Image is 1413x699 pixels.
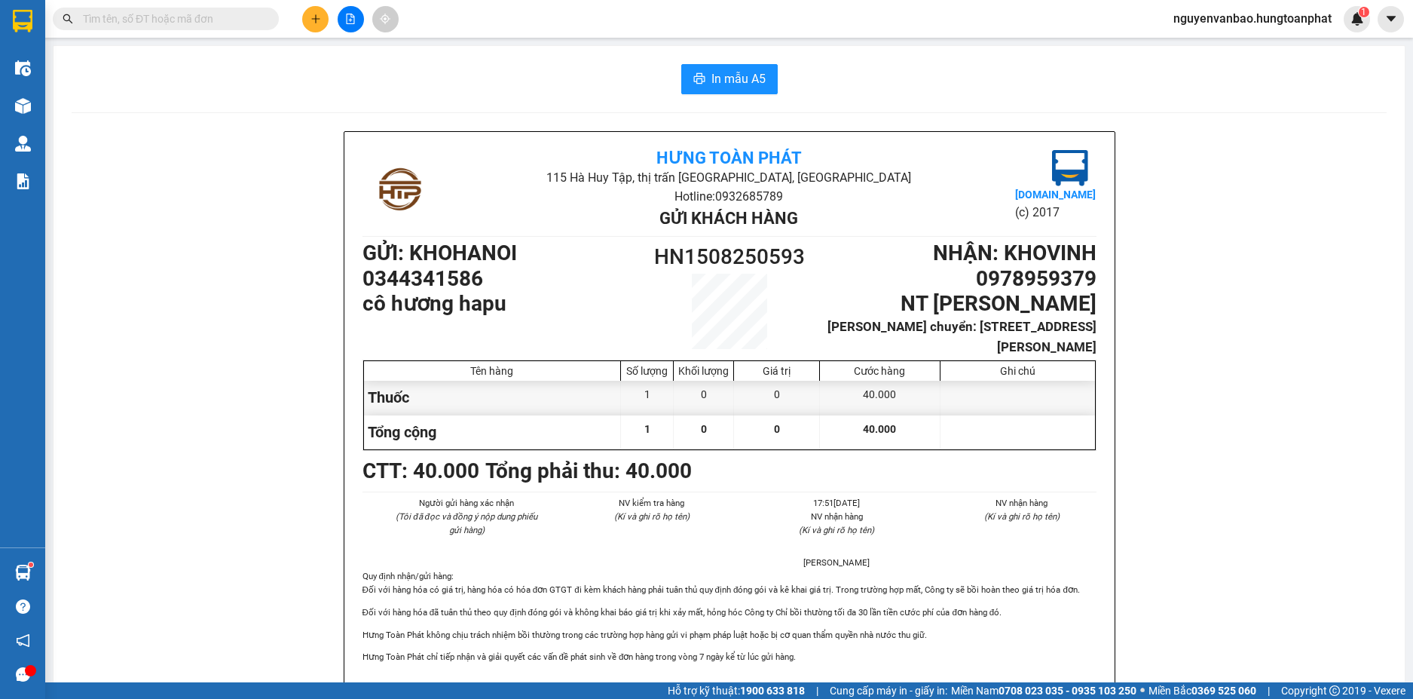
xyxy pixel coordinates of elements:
[396,511,537,535] i: (Tôi đã đọc và đồng ý nộp dung phiếu gửi hàng)
[933,241,1096,265] b: NHẬN : KHOVINH
[362,266,638,292] h1: 0344341586
[362,628,1096,642] p: Hưng Toàn Phát không chịu trách nhiệm bồi thường trong các trường hợp hàng gửi vi phạm pháp luật ...
[310,14,321,24] span: plus
[944,365,1091,377] div: Ghi chú
[659,209,798,228] b: Gửi khách hàng
[674,381,734,415] div: 0
[1361,7,1366,17] span: 1
[1161,9,1344,28] span: nguyenvanbao.hungtoanphat
[393,496,542,510] li: Người gửi hàng xác nhận
[947,496,1096,510] li: NV nhận hàng
[63,14,73,24] span: search
[1329,685,1340,696] span: copyright
[863,423,896,435] span: 40.000
[820,381,940,415] div: 40.000
[821,291,1096,317] h1: NT [PERSON_NAME]
[738,365,815,377] div: Giá trị
[681,64,778,94] button: printerIn mẫu A5
[16,667,30,682] span: message
[16,599,30,614] span: question-circle
[1015,189,1096,201] b: [DOMAIN_NAME]
[1140,688,1145,694] span: ⚪️
[711,69,766,88] span: In mẫu A5
[621,381,674,415] div: 1
[372,6,399,32] button: aim
[338,6,364,32] button: file-add
[485,458,692,483] b: Tổng phải thu: 40.000
[799,525,874,535] i: (Kí và ghi rõ họ tên)
[1268,682,1270,699] span: |
[29,563,33,567] sup: 1
[1378,6,1404,32] button: caret-down
[345,14,356,24] span: file-add
[368,423,436,441] span: Tổng cộng
[16,633,30,648] span: notification
[701,423,707,435] span: 0
[816,682,818,699] span: |
[1191,685,1256,697] strong: 0369 525 060
[485,187,974,206] li: Hotline: 0932685789
[362,605,1096,619] p: Đối với hàng hóa đã tuân thủ theo quy định đóng gói và không khai báo giá trị khi xảy mất, hỏng h...
[644,423,650,435] span: 1
[734,381,820,415] div: 0
[362,150,438,225] img: logo.jpg
[1384,12,1398,26] span: caret-down
[15,565,31,581] img: warehouse-icon
[763,496,912,510] li: 17:51[DATE]
[13,10,32,32] img: logo-vxr
[984,511,1060,522] i: (Kí và ghi rõ họ tên)
[774,423,780,435] span: 0
[364,381,622,415] div: Thuốc
[625,365,669,377] div: Số lượng
[824,365,935,377] div: Cước hàng
[656,149,802,167] b: Hưng Toàn Phát
[302,6,329,32] button: plus
[362,458,479,483] b: CTT : 40.000
[15,60,31,76] img: warehouse-icon
[485,168,974,187] li: 115 Hà Huy Tập, thị trấn [GEOGRAPHIC_DATA], [GEOGRAPHIC_DATA]
[380,14,390,24] span: aim
[15,136,31,152] img: warehouse-icon
[677,365,729,377] div: Khối lượng
[638,241,821,274] h1: HN1508250593
[830,682,947,699] span: Cung cấp máy in - giấy in:
[763,510,912,523] li: NV nhận hàng
[1359,7,1369,17] sup: 1
[693,72,705,87] span: printer
[368,365,617,377] div: Tên hàng
[15,173,31,189] img: solution-icon
[15,98,31,114] img: warehouse-icon
[614,511,690,522] i: (Kí và ghi rõ họ tên)
[577,496,726,510] li: NV kiểm tra hàng
[362,291,638,317] h1: cô hương hapu
[763,556,912,569] li: [PERSON_NAME]
[740,685,805,697] strong: 1900 633 818
[83,11,261,27] input: Tìm tên, số ĐT hoặc mã đơn
[362,583,1096,596] p: Đối với hàng hóa có giá trị, hàng hóa có hóa đơn GTGT đi kèm khách hàng phải tuân thủ quy định đó...
[362,650,1096,664] p: Hưng Toàn Phát chỉ tiếp nhận và giải quyết các vấn đề phát sinh về đơn hàng trong vòng 7 ngày kể ...
[668,682,805,699] span: Hỗ trợ kỹ thuật:
[1015,203,1096,222] li: (c) 2017
[362,569,1096,664] div: Quy định nhận/gửi hàng :
[951,682,1136,699] span: Miền Nam
[821,266,1096,292] h1: 0978959379
[1148,682,1256,699] span: Miền Bắc
[999,685,1136,697] strong: 0708 023 035 - 0935 103 250
[362,241,517,265] b: GỬI : KHOHANOI
[1052,150,1088,186] img: logo.jpg
[827,319,1096,354] b: [PERSON_NAME] chuyển: [STREET_ADDRESS][PERSON_NAME]
[1350,12,1364,26] img: icon-new-feature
